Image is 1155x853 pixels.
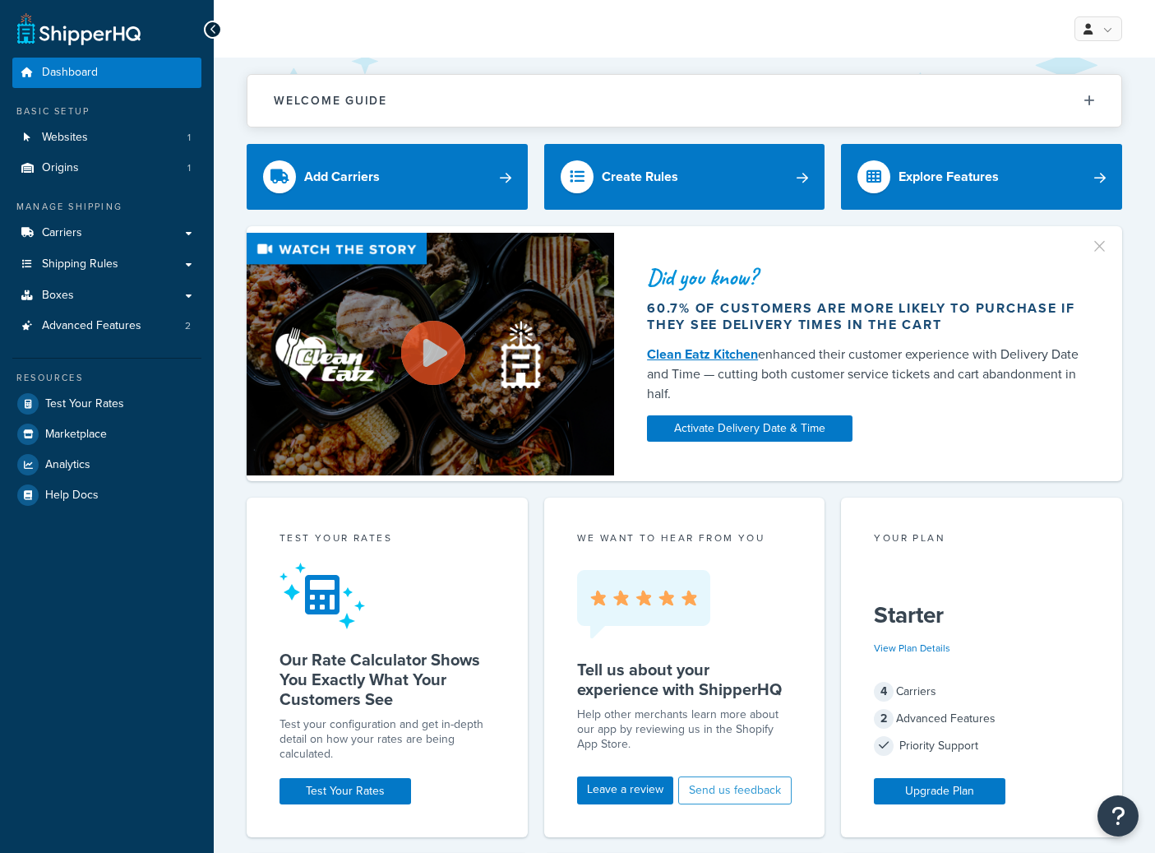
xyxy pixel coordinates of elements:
[874,709,894,729] span: 2
[42,226,82,240] span: Carriers
[899,165,999,188] div: Explore Features
[577,707,792,752] p: Help other merchants learn more about our app by reviewing us in the Shopify App Store.
[185,319,191,333] span: 2
[280,531,495,549] div: Test your rates
[12,123,201,153] li: Websites
[874,680,1089,703] div: Carriers
[647,300,1083,333] div: 60.7% of customers are more likely to purchase if they see delivery times in the cart
[12,389,201,419] a: Test Your Rates
[577,777,673,804] a: Leave a review
[247,75,1121,127] button: Welcome Guide
[187,161,191,175] span: 1
[247,233,614,475] img: Video thumbnail
[42,319,141,333] span: Advanced Features
[647,345,758,364] a: Clean Eatz Kitchen
[577,531,792,545] p: we want to hear from you
[280,650,495,709] h5: Our Rate Calculator Shows You Exactly What Your Customers See
[187,131,191,145] span: 1
[280,778,411,804] a: Test Your Rates
[647,415,852,442] a: Activate Delivery Date & Time
[42,161,79,175] span: Origins
[12,153,201,183] li: Origins
[12,480,201,510] a: Help Docs
[874,641,950,656] a: View Plan Details
[544,144,825,210] a: Create Rules
[12,311,201,341] li: Advanced Features
[602,165,678,188] div: Create Rules
[42,131,88,145] span: Websites
[12,104,201,118] div: Basic Setup
[247,144,528,210] a: Add Carriers
[12,123,201,153] a: Websites1
[280,717,495,762] div: Test your configuration and get in-depth detail on how your rates are being calculated.
[874,602,1089,628] h5: Starter
[874,707,1089,730] div: Advanced Features
[12,420,201,449] a: Marketplace
[874,735,1089,758] div: Priority Support
[45,489,99,503] span: Help Docs
[12,450,201,480] a: Analytics
[841,144,1122,210] a: Explore Features
[274,95,387,107] h2: Welcome Guide
[12,371,201,385] div: Resources
[12,58,201,88] a: Dashboard
[678,777,792,804] button: Send us feedback
[647,266,1083,289] div: Did you know?
[874,531,1089,549] div: Your Plan
[12,153,201,183] a: Origins1
[12,280,201,311] a: Boxes
[12,311,201,341] a: Advanced Features2
[42,66,98,80] span: Dashboard
[45,397,124,411] span: Test Your Rates
[577,660,792,699] h5: Tell us about your experience with ShipperHQ
[12,249,201,280] a: Shipping Rules
[12,218,201,248] a: Carriers
[874,682,894,702] span: 4
[45,458,90,472] span: Analytics
[42,289,74,303] span: Boxes
[304,165,380,188] div: Add Carriers
[42,257,118,271] span: Shipping Rules
[1097,795,1139,837] button: Open Resource Center
[647,345,1083,404] div: enhanced their customer experience with Delivery Date and Time — cutting both customer service ti...
[874,778,1005,804] a: Upgrade Plan
[12,200,201,214] div: Manage Shipping
[45,428,107,442] span: Marketplace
